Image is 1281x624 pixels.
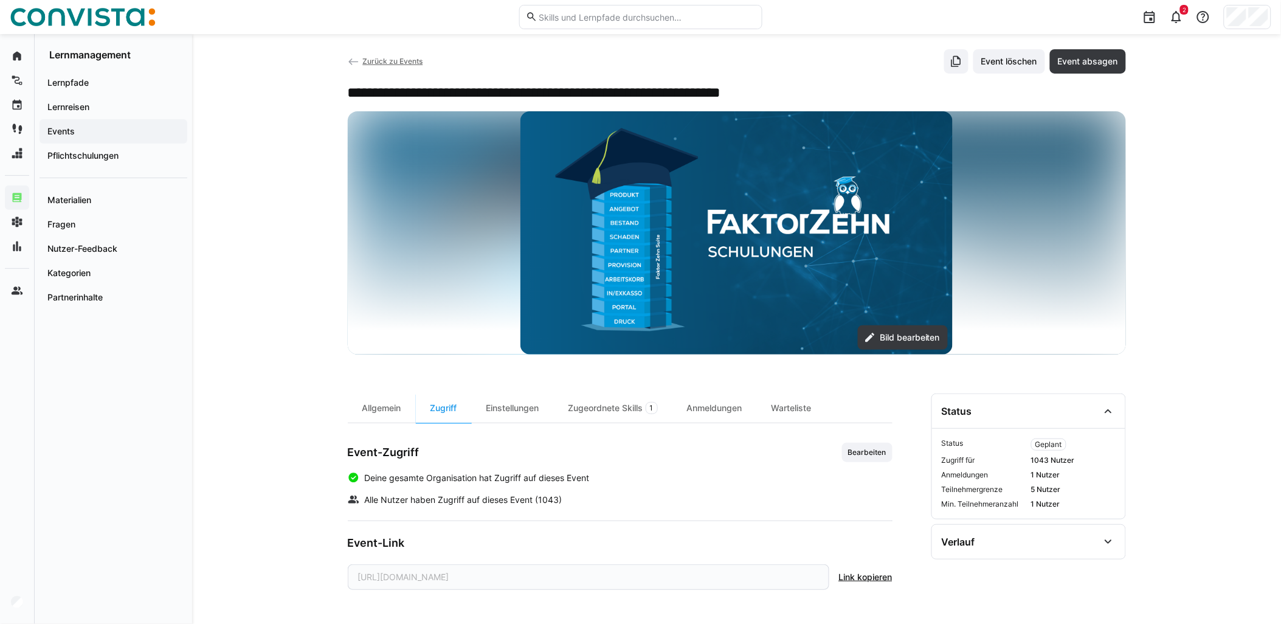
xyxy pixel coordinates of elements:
span: 2 [1183,6,1186,13]
span: Link kopieren [839,571,893,583]
span: Anmeldungen [942,470,1026,480]
div: [URL][DOMAIN_NAME] [348,564,829,590]
span: 1043 Nutzer [1031,456,1116,465]
button: Event löschen [973,49,1045,74]
div: Status [942,405,972,417]
div: Zugeordnete Skills [554,393,672,423]
div: Verlauf [942,536,975,548]
div: Einstellungen [472,393,554,423]
span: 5 Nutzer [1031,485,1116,494]
button: Bearbeiten [842,443,893,462]
div: Warteliste [757,393,826,423]
span: Zurück zu Events [362,57,423,66]
span: 1 Nutzer [1031,499,1116,509]
button: Event absagen [1050,49,1126,74]
h3: Event-Link [348,536,893,550]
div: Anmeldungen [672,393,757,423]
span: Min. Teilnehmeranzahl [942,499,1026,509]
span: Zugriff für [942,456,1026,465]
h3: Event-Zugriff [348,446,420,459]
span: Event absagen [1056,55,1120,68]
span: Bild bearbeiten [878,331,942,344]
span: 1 [650,403,654,413]
span: Geplant [1035,440,1062,449]
span: 1 Nutzer [1031,470,1116,480]
span: Bearbeiten [847,448,888,457]
span: Status [942,439,1026,451]
button: Bild bearbeiten [858,325,948,350]
span: Event löschen [979,55,1039,68]
input: Skills und Lernpfade durchsuchen… [537,12,755,23]
span: Teilnehmergrenze [942,485,1026,494]
div: Allgemein [348,393,416,423]
div: Zugriff [416,393,472,423]
span: Alle Nutzer haben Zugriff auf dieses Event (1043) [364,494,562,506]
a: Zurück zu Events [348,57,423,66]
span: Deine gesamte Organisation hat Zugriff auf dieses Event [364,472,589,484]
